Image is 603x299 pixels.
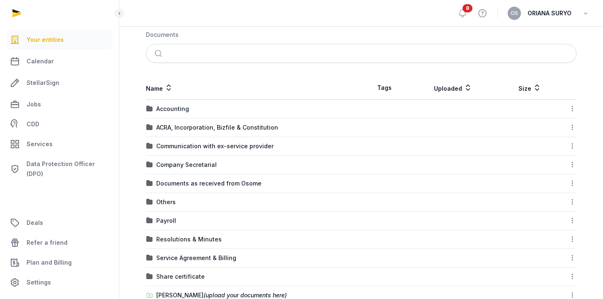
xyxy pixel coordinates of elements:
[156,198,176,206] div: Others
[146,292,153,299] img: folder-upload.svg
[27,99,41,109] span: Jobs
[156,254,236,262] div: Service Agreement & Billing
[27,56,54,66] span: Calendar
[146,106,153,112] img: folder.svg
[27,119,39,129] span: CDD
[7,94,112,114] a: Jobs
[146,180,153,187] img: folder.svg
[146,124,153,131] img: folder.svg
[511,11,518,16] span: OS
[146,255,153,261] img: folder.svg
[27,258,72,268] span: Plan and Billing
[156,142,274,150] div: Communication with ex-service provider
[146,236,153,243] img: folder.svg
[146,273,153,280] img: folder.svg
[7,233,112,253] a: Refer a friend
[146,162,153,168] img: folder.svg
[156,161,217,169] div: Company Secretarial
[7,156,112,182] a: Data Protection Officer (DPO)
[27,159,109,179] span: Data Protection Officer (DPO)
[146,26,576,44] nav: Breadcrumb
[27,35,64,45] span: Your entities
[7,134,112,154] a: Services
[146,217,153,224] img: folder.svg
[562,259,603,299] iframe: Chat Widget
[7,253,112,272] a: Plan and Billing
[156,105,189,113] div: Accounting
[203,292,287,299] span: (upload your documents here)
[7,51,112,71] a: Calendar
[156,217,176,225] div: Payroll
[27,277,51,287] span: Settings
[156,123,278,132] div: ACRA, Incorporation, Bizfile & Constitution
[528,8,572,18] span: ORIANA SURYO
[27,139,53,149] span: Services
[7,213,112,233] a: Deals
[499,76,561,100] th: Size
[27,238,68,248] span: Refer a friend
[156,179,262,188] div: Documents as received from Osome
[7,30,112,50] a: Your entities
[146,143,153,149] img: folder.svg
[156,235,222,244] div: Resolutions & Minutes
[7,73,112,93] a: StellarSign
[508,7,521,20] button: OS
[146,199,153,205] img: folder.svg
[156,272,205,281] div: Share certificate
[361,76,408,100] th: Tags
[146,76,361,100] th: Name
[146,31,179,39] div: Documents
[7,116,112,133] a: CDD
[150,44,169,63] button: Submit
[27,218,43,228] span: Deals
[7,272,112,292] a: Settings
[27,78,59,88] span: StellarSign
[463,4,472,12] span: 8
[407,76,499,100] th: Uploaded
